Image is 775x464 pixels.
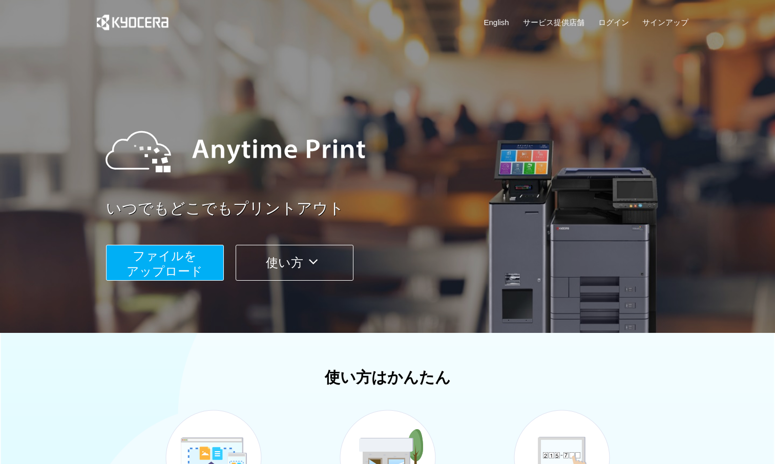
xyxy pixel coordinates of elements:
[484,17,509,28] a: English
[523,17,584,28] a: サービス提供店舗
[236,245,353,281] button: 使い方
[598,17,629,28] a: ログイン
[127,249,203,278] span: ファイルを ​​アップロード
[106,198,695,220] a: いつでもどこでもプリントアウト
[642,17,688,28] a: サインアップ
[106,245,224,281] button: ファイルを​​アップロード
